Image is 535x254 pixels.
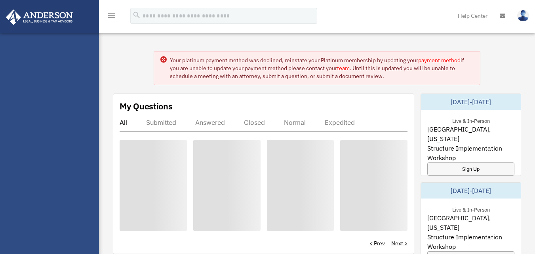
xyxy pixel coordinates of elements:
[391,239,407,247] a: Next >
[421,94,521,110] div: [DATE]-[DATE]
[120,100,173,112] div: My Questions
[427,124,514,143] span: [GEOGRAPHIC_DATA], [US_STATE]
[517,10,529,21] img: User Pic
[195,118,225,126] div: Answered
[427,143,514,162] span: Structure Implementation Workshop
[284,118,306,126] div: Normal
[418,57,461,64] a: payment method
[107,11,116,21] i: menu
[421,183,521,199] div: [DATE]-[DATE]
[427,232,514,251] span: Structure Implementation Workshop
[4,10,75,25] img: Anderson Advisors Platinum Portal
[446,116,496,124] div: Live & In-Person
[446,205,496,213] div: Live & In-Person
[369,239,385,247] a: < Prev
[170,56,474,80] div: Your platinum payment method was declined, reinstate your Platinum membership by updating your if...
[325,118,355,126] div: Expedited
[244,118,265,126] div: Closed
[146,118,176,126] div: Submitted
[120,118,127,126] div: All
[427,213,514,232] span: [GEOGRAPHIC_DATA], [US_STATE]
[337,65,350,72] a: team
[107,14,116,21] a: menu
[427,162,514,176] a: Sign Up
[132,11,141,19] i: search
